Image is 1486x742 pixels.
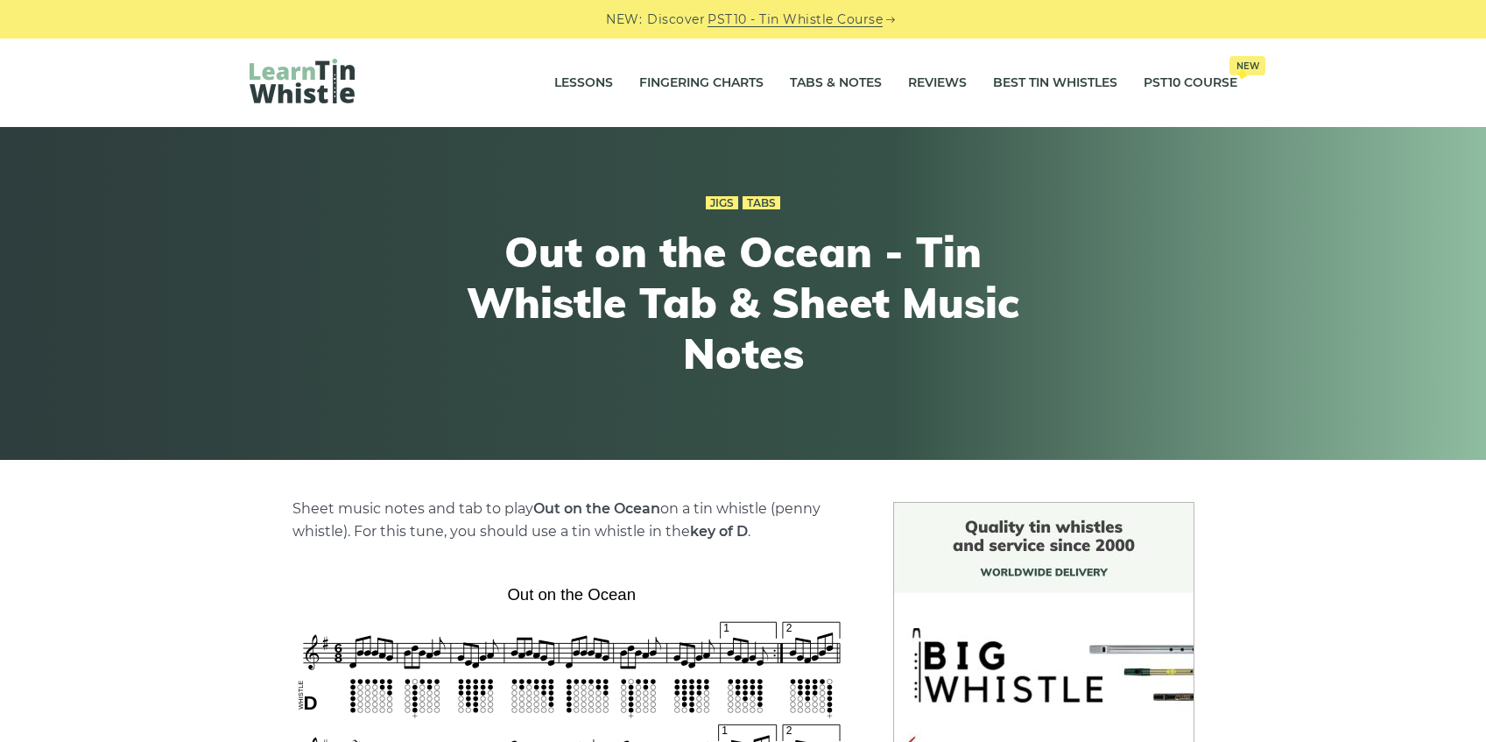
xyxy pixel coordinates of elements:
a: PST10 CourseNew [1144,61,1237,105]
strong: key of D [690,523,748,540]
a: Reviews [908,61,967,105]
a: Lessons [554,61,613,105]
strong: Out on the Ocean [533,500,660,517]
span: New [1229,56,1265,75]
p: Sheet music notes and tab to play on a tin whistle (penny whistle). For this tune, you should use... [292,498,851,543]
a: Fingering Charts [639,61,764,105]
a: Best Tin Whistles [993,61,1117,105]
a: Tabs & Notes [790,61,882,105]
h1: Out on the Ocean - Tin Whistle Tab & Sheet Music Notes [421,227,1066,378]
a: Jigs [706,196,738,210]
a: Tabs [743,196,780,210]
img: LearnTinWhistle.com [250,59,355,103]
